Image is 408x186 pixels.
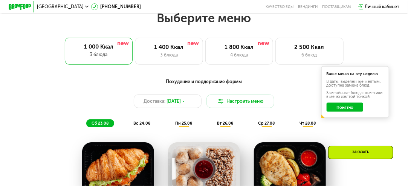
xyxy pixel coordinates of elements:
[327,91,384,99] div: Заменённые блюда пометили в меню жёлтой точкой.
[328,146,393,159] div: Заказать
[327,72,384,76] div: Ваше меню на эту неделю
[327,103,364,112] button: Понятно
[144,98,165,105] span: Доставка:
[258,121,275,126] span: ср 27.08
[266,5,294,9] a: Качество еды
[70,43,127,50] div: 1 000 Ккал
[206,95,275,108] button: Настроить меню
[167,98,181,105] span: [DATE]
[327,80,384,88] div: В даты, выделенные желтым, доступна замена блюд.
[298,5,318,9] a: Вендинги
[211,52,267,58] div: 4 блюда
[91,3,141,10] a: [PHONE_NUMBER]
[92,121,108,126] span: сб 23.08
[211,44,267,50] div: 1 800 Ккал
[322,5,351,9] div: поставщикам
[281,44,337,50] div: 2 500 Ккал
[281,52,337,58] div: 6 блюд
[141,52,197,58] div: 3 блюда
[37,5,84,9] span: [GEOGRAPHIC_DATA]
[36,78,372,85] div: Похудение и поддержание формы
[365,3,399,10] div: Личный кабинет
[18,11,390,26] h2: Выберите меню
[217,121,233,126] span: вт 26.08
[141,44,197,50] div: 1 400 Ккал
[300,121,316,126] span: чт 28.08
[70,51,127,58] div: 3 блюда
[175,121,192,126] span: пн 25.08
[133,121,150,126] span: вс 24.08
